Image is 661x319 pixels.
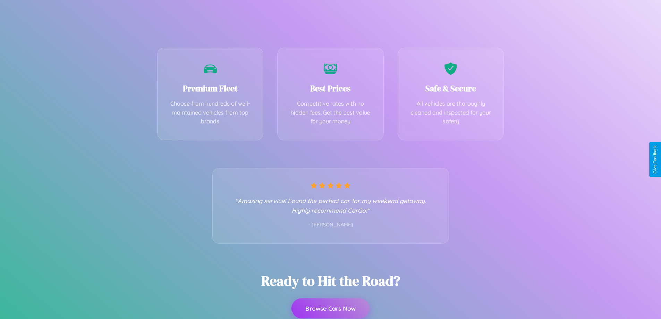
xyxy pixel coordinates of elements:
h3: Safe & Secure [408,83,493,94]
p: Competitive rates with no hidden fees. Get the best value for your money [288,99,373,126]
button: Browse Cars Now [291,298,370,318]
h3: Premium Fleet [168,83,253,94]
p: All vehicles are thoroughly cleaned and inspected for your safety [408,99,493,126]
p: "Amazing service! Found the perfect car for my weekend getaway. Highly recommend CarGo!" [227,196,435,215]
h2: Ready to Hit the Road? [261,271,400,290]
p: Choose from hundreds of well-maintained vehicles from top brands [168,99,253,126]
p: - [PERSON_NAME] [227,220,435,229]
h3: Best Prices [288,83,373,94]
div: Give Feedback [653,145,658,174]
